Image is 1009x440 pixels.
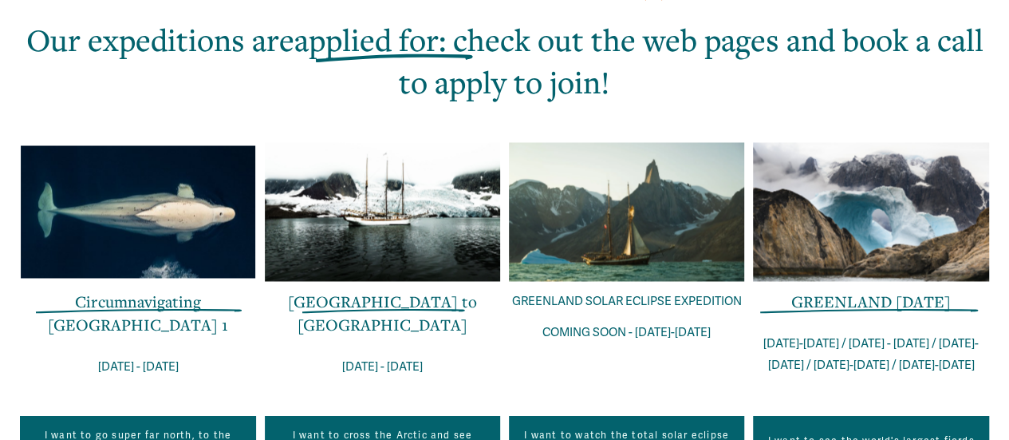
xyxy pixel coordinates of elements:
[48,290,228,335] a: Circumnavigating [GEOGRAPHIC_DATA] 1
[509,321,744,343] p: COMING SOON - [DATE]-[DATE]
[791,290,951,311] span: GREENLAND [DATE]
[265,355,500,377] p: [DATE] - [DATE]
[288,290,477,335] a: [GEOGRAPHIC_DATA] to [GEOGRAPHIC_DATA]
[753,332,988,375] p: [DATE]-[DATE] / [DATE] - [DATE] / [DATE]-[DATE] / [DATE]-[DATE] / [DATE]-[DATE]
[509,290,744,311] p: GREENLAND SOLAR ECLIPSE EXPEDITION
[20,355,255,377] p: [DATE] - [DATE]
[20,19,988,104] h2: Our expeditions are : check out the web pages and book a call to apply to join!
[294,19,439,60] span: applied for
